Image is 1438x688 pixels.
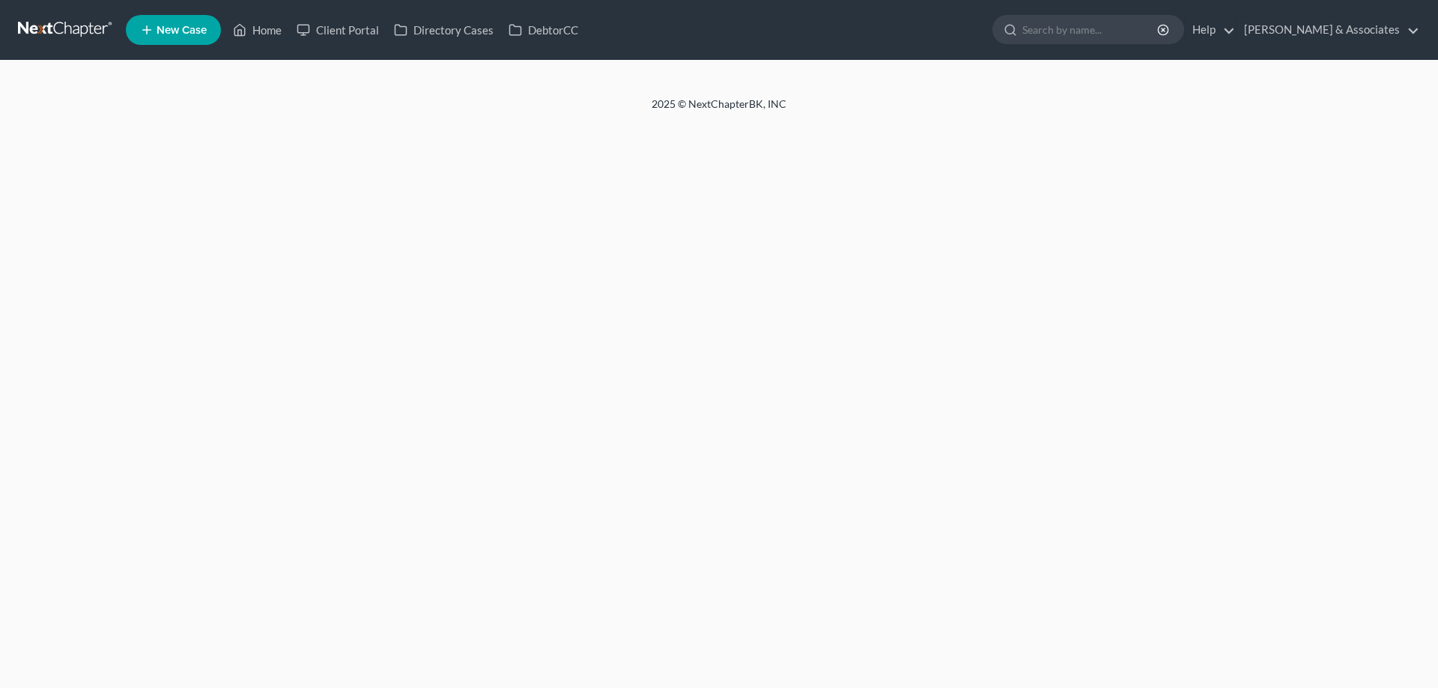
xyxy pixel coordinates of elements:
a: Help [1185,16,1235,43]
a: Directory Cases [386,16,501,43]
input: Search by name... [1022,16,1159,43]
a: Home [225,16,289,43]
div: 2025 © NextChapterBK, INC [292,97,1146,124]
span: New Case [157,25,207,36]
a: Client Portal [289,16,386,43]
a: [PERSON_NAME] & Associates [1237,16,1419,43]
a: DebtorCC [501,16,586,43]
